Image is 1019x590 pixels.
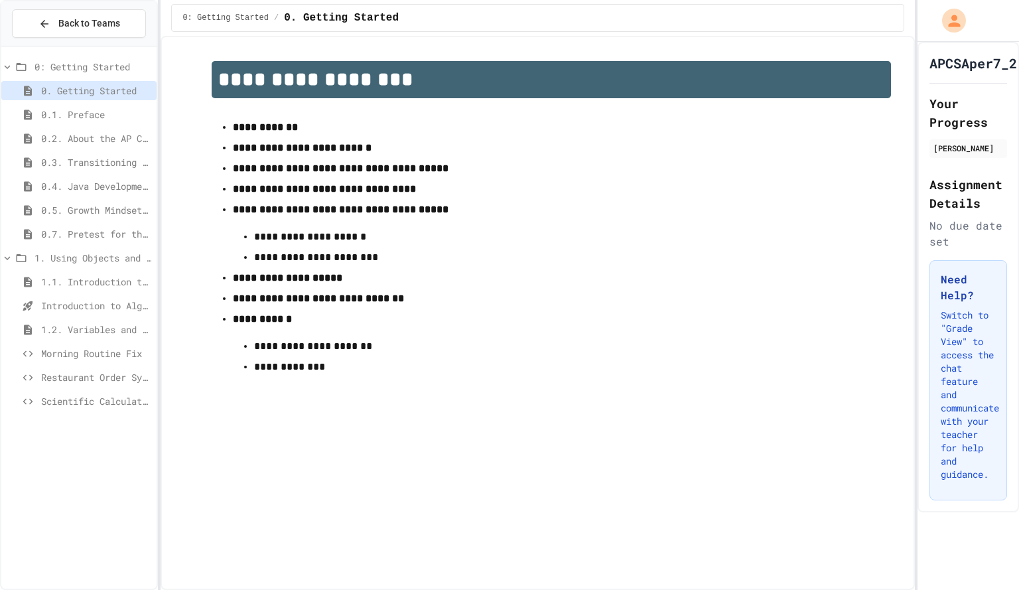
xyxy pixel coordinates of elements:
span: 1.2. Variables and Data Types [41,323,151,336]
span: Morning Routine Fix [41,346,151,360]
span: 0. Getting Started [284,10,399,26]
span: 1.1. Introduction to Algorithms, Programming, and Compilers [41,275,151,289]
h2: Your Progress [929,94,1007,131]
div: No due date set [929,218,1007,250]
span: 0.4. Java Development Environments [41,179,151,193]
div: My Account [928,5,969,36]
span: / [274,13,279,23]
span: 0: Getting Started [34,60,151,74]
span: 0. Getting Started [41,84,151,98]
span: 0.3. Transitioning from AP CSP to AP CSA [41,155,151,169]
span: Scientific Calculator [41,394,151,408]
span: Introduction to Algorithms, Programming, and Compilers [41,299,151,313]
span: 0.5. Growth Mindset and Pair Programming [41,203,151,217]
span: 0: Getting Started [182,13,269,23]
span: 0.2. About the AP CSA Exam [41,131,151,145]
span: Restaurant Order System [41,370,151,384]
div: [PERSON_NAME] [933,142,1003,154]
p: Switch to "Grade View" to access the chat feature and communicate with your teacher for help and ... [941,309,996,481]
span: Back to Teams [58,17,120,31]
span: 1. Using Objects and Methods [34,251,151,265]
button: Back to Teams [12,9,146,38]
span: 0.1. Preface [41,108,151,121]
h2: Assignment Details [929,175,1007,212]
h3: Need Help? [941,271,996,303]
span: 0.7. Pretest for the AP CSA Exam [41,227,151,241]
